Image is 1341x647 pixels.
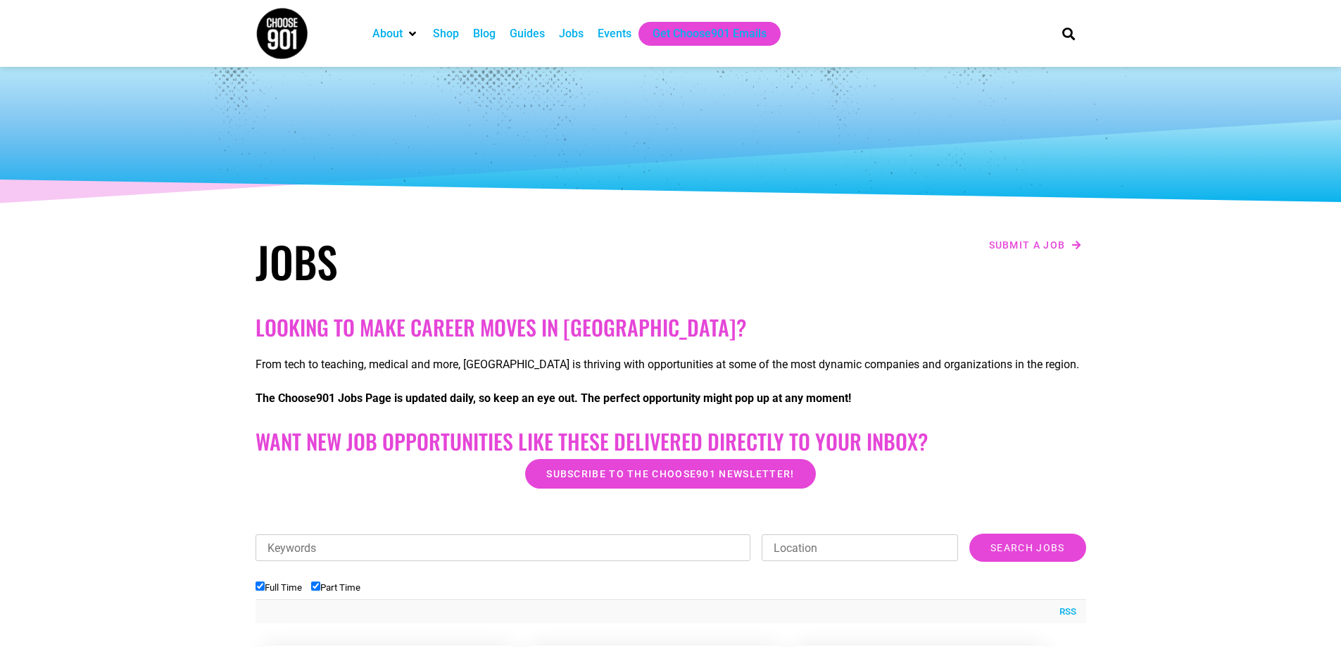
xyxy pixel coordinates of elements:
[598,25,631,42] a: Events
[653,25,767,42] a: Get Choose901 Emails
[985,236,1086,254] a: Submit a job
[256,315,1086,340] h2: Looking to make career moves in [GEOGRAPHIC_DATA]?
[989,240,1066,250] span: Submit a job
[1052,605,1076,619] a: RSS
[311,582,320,591] input: Part Time
[256,391,851,405] strong: The Choose901 Jobs Page is updated daily, so keep an eye out. The perfect opportunity might pop u...
[433,25,459,42] a: Shop
[1057,22,1080,45] div: Search
[256,429,1086,454] h2: Want New Job Opportunities like these Delivered Directly to your Inbox?
[256,582,265,591] input: Full Time
[525,459,815,489] a: Subscribe to the Choose901 newsletter!
[256,356,1086,373] p: From tech to teaching, medical and more, [GEOGRAPHIC_DATA] is thriving with opportunities at some...
[256,582,302,593] label: Full Time
[372,25,403,42] a: About
[473,25,496,42] a: Blog
[969,534,1085,562] input: Search Jobs
[546,469,794,479] span: Subscribe to the Choose901 newsletter!
[762,534,958,561] input: Location
[256,534,751,561] input: Keywords
[365,22,426,46] div: About
[559,25,584,42] a: Jobs
[510,25,545,42] a: Guides
[311,582,360,593] label: Part Time
[256,236,664,287] h1: Jobs
[365,22,1038,46] nav: Main nav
